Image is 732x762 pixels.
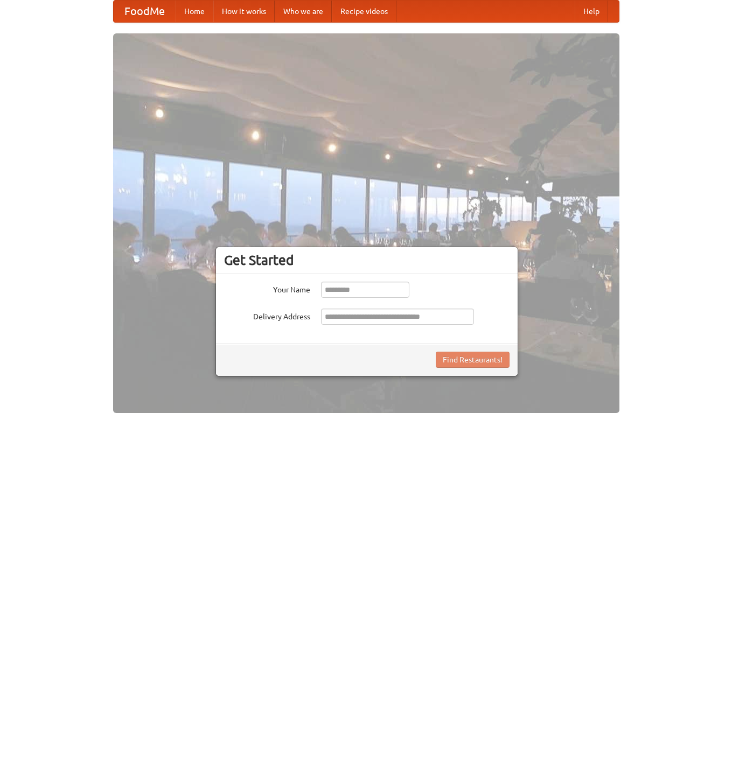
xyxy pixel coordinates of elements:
[332,1,396,22] a: Recipe videos
[213,1,275,22] a: How it works
[224,309,310,322] label: Delivery Address
[114,1,176,22] a: FoodMe
[176,1,213,22] a: Home
[436,352,510,368] button: Find Restaurants!
[275,1,332,22] a: Who we are
[224,252,510,268] h3: Get Started
[575,1,608,22] a: Help
[224,282,310,295] label: Your Name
